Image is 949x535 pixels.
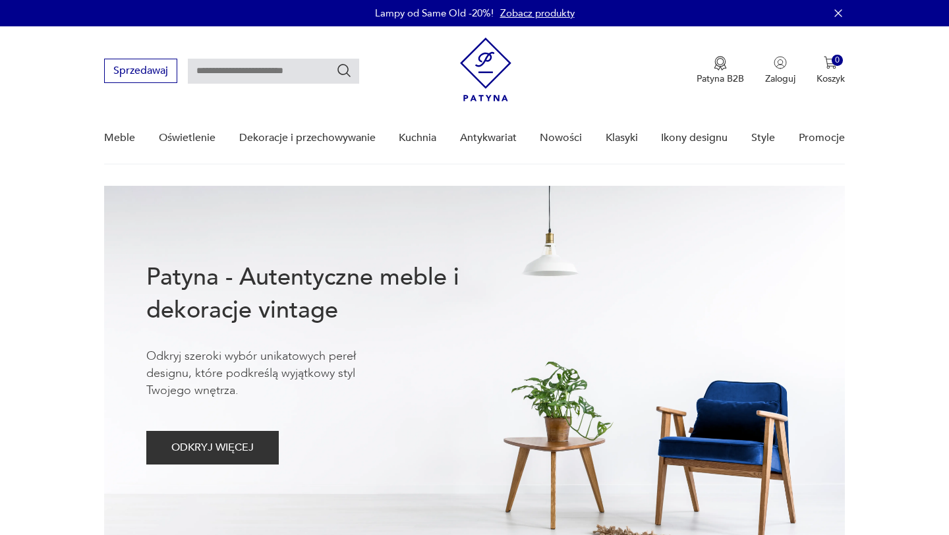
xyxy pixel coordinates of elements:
button: Szukaj [336,63,352,78]
a: Ikona medaluPatyna B2B [697,56,744,85]
button: Zaloguj [765,56,795,85]
a: Sprzedawaj [104,67,177,76]
a: Nowości [540,113,582,163]
button: Sprzedawaj [104,59,177,83]
h1: Patyna - Autentyczne meble i dekoracje vintage [146,261,502,327]
a: Kuchnia [399,113,436,163]
a: Oświetlenie [159,113,216,163]
p: Koszyk [817,72,845,85]
a: Meble [104,113,135,163]
a: Promocje [799,113,845,163]
img: Ikona medalu [714,56,727,70]
button: ODKRYJ WIĘCEJ [146,431,279,465]
img: Ikonka użytkownika [774,56,787,69]
p: Lampy od Same Old -20%! [375,7,494,20]
a: Dekoracje i przechowywanie [239,113,376,163]
p: Patyna B2B [697,72,744,85]
a: Ikony designu [661,113,728,163]
img: Patyna - sklep z meblami i dekoracjami vintage [460,38,511,101]
p: Zaloguj [765,72,795,85]
button: Patyna B2B [697,56,744,85]
a: ODKRYJ WIĘCEJ [146,444,279,453]
a: Zobacz produkty [500,7,575,20]
a: Antykwariat [460,113,517,163]
div: 0 [832,55,843,66]
p: Odkryj szeroki wybór unikatowych pereł designu, które podkreślą wyjątkowy styl Twojego wnętrza. [146,348,397,399]
a: Style [751,113,775,163]
a: Klasyki [606,113,638,163]
img: Ikona koszyka [824,56,837,69]
button: 0Koszyk [817,56,845,85]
